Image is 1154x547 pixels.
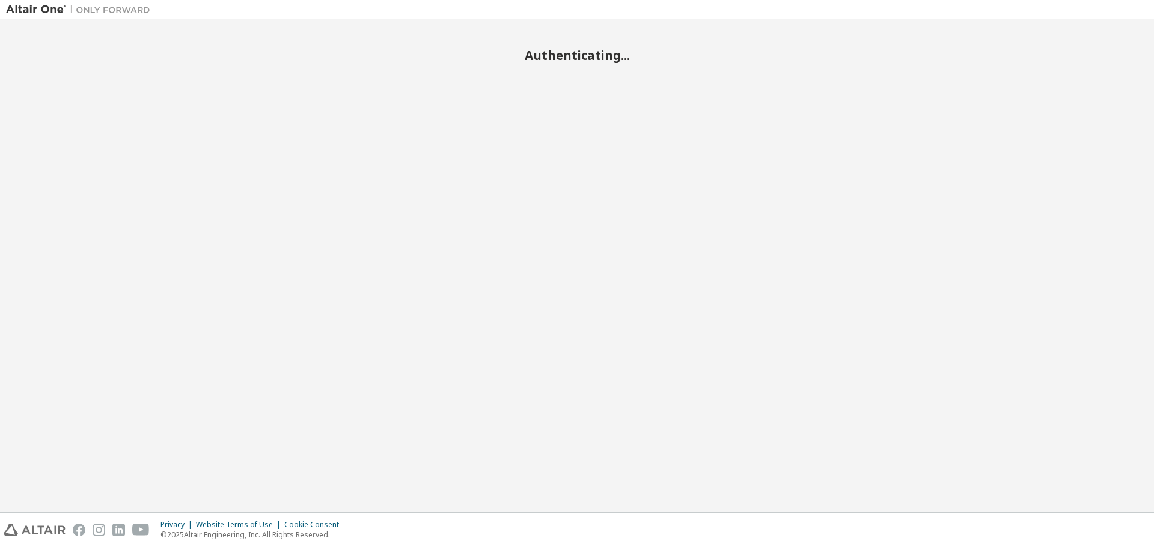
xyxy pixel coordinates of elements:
img: instagram.svg [93,524,105,536]
div: Privacy [160,520,196,530]
img: linkedin.svg [112,524,125,536]
p: © 2025 Altair Engineering, Inc. All Rights Reserved. [160,530,346,540]
h2: Authenticating... [6,47,1148,63]
img: Altair One [6,4,156,16]
img: facebook.svg [73,524,85,536]
img: altair_logo.svg [4,524,66,536]
img: youtube.svg [132,524,150,536]
div: Cookie Consent [284,520,346,530]
div: Website Terms of Use [196,520,284,530]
